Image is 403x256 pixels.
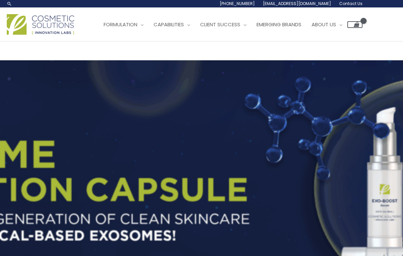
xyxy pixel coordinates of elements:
[7,1,12,6] a: Search icon link
[257,21,301,28] span: Emerging Brands
[347,21,362,28] a: View Shopping Cart, empty
[154,21,184,28] span: Capabilities
[93,14,362,35] nav: Site Navigation
[306,14,347,35] a: About Us
[251,14,306,35] a: Emerging Brands
[195,14,251,35] a: Client Success
[200,21,240,28] span: Client Success
[7,14,74,35] img: Cosmetic Solutions Logo
[312,21,336,28] span: About Us
[339,1,362,6] span: Contact Us
[149,14,195,35] a: Capabilities
[104,21,137,28] span: Formulation
[263,1,331,6] span: [EMAIL_ADDRESS][DOMAIN_NAME]
[220,1,255,6] span: [PHONE_NUMBER]
[99,14,149,35] a: Formulation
